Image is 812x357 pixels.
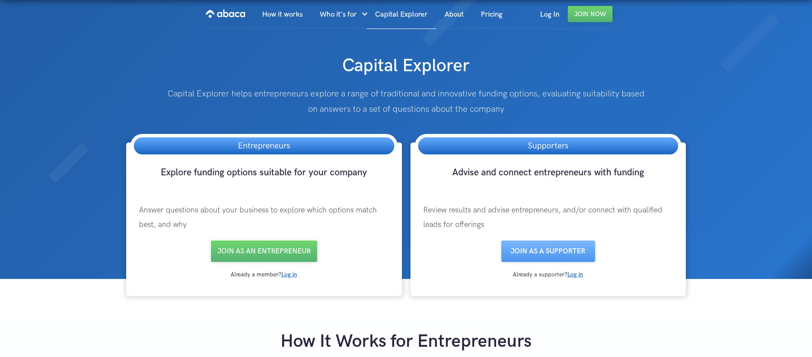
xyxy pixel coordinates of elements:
[567,271,583,278] a: Log in
[568,6,613,22] a: Join Now
[162,86,650,117] p: Capital Explorer helps entrepreneurs explore a range of traditional and innovative funding option...
[415,270,682,279] div: Already a supporter?
[130,270,398,279] div: Already a member?
[501,241,595,262] a: Join as a SUPPORTER
[203,46,609,78] h1: Capital Explorer
[415,166,682,194] h3: Advise and connect entrepreneurs with funding
[206,7,245,20] img: Abaca logo
[281,271,297,278] a: Log in
[280,331,532,352] strong: How It Works for Entrepreneurs
[519,137,577,154] h3: Supporters
[130,166,398,194] h3: Explore funding options suitable for your company
[229,137,298,154] h3: Entrepreneurs
[415,194,682,241] p: Review results and advise entrepreneurs, and/or connect with qualified leads for offerings
[211,241,317,262] a: Join as an entrepreneur
[130,194,398,241] p: Answer questions about your business to explore which options match best, and why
